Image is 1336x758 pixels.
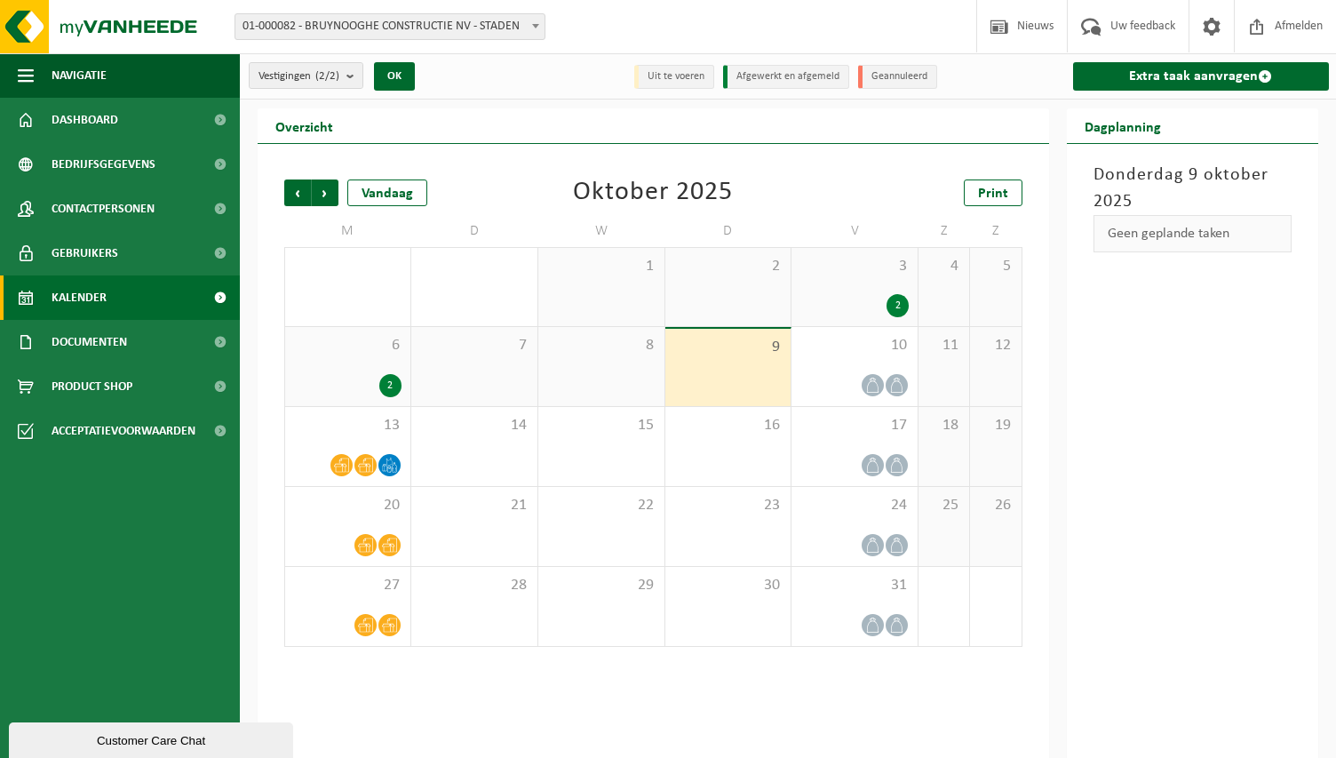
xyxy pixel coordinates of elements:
button: Vestigingen(2/2) [249,62,363,89]
span: 21 [420,496,529,515]
td: Z [970,215,1022,247]
span: 23 [674,496,783,515]
span: 1 [547,257,656,276]
div: Geen geplande taken [1093,215,1292,252]
span: 22 [547,496,656,515]
span: 5 [979,257,1012,276]
span: 15 [547,416,656,435]
span: 7 [420,336,529,355]
span: Vestigingen [258,63,339,90]
td: W [538,215,665,247]
span: Kalender [52,275,107,320]
span: Product Shop [52,364,132,409]
span: 19 [979,416,1012,435]
iframe: chat widget [9,719,297,758]
td: M [284,215,411,247]
button: OK [374,62,415,91]
span: 4 [927,257,960,276]
span: 26 [979,496,1012,515]
a: Print [964,180,1022,206]
span: 2 [674,257,783,276]
td: D [411,215,538,247]
h2: Overzicht [258,108,351,143]
span: 8 [547,336,656,355]
span: Navigatie [52,53,107,98]
span: Vorige [284,180,311,206]
span: 9 [674,338,783,357]
span: Acceptatievoorwaarden [52,409,195,453]
span: Documenten [52,320,127,364]
span: 10 [800,336,909,355]
li: Geannuleerd [858,65,937,89]
div: 2 [379,374,402,397]
span: 12 [979,336,1012,355]
span: 20 [294,496,402,515]
span: 14 [420,416,529,435]
h2: Dagplanning [1067,108,1179,143]
span: 31 [800,576,909,595]
span: 27 [294,576,402,595]
span: Bedrijfsgegevens [52,142,155,187]
h3: Donderdag 9 oktober 2025 [1093,162,1292,215]
span: 30 [674,576,783,595]
a: Extra taak aanvragen [1073,62,1330,91]
li: Uit te voeren [634,65,714,89]
span: 6 [294,336,402,355]
li: Afgewerkt en afgemeld [723,65,849,89]
span: Print [978,187,1008,201]
span: 29 [547,576,656,595]
td: V [791,215,918,247]
span: Volgende [312,180,338,206]
span: 16 [674,416,783,435]
div: Vandaag [347,180,427,206]
td: D [665,215,792,247]
td: Z [918,215,970,247]
span: 24 [800,496,909,515]
count: (2/2) [315,70,339,82]
span: 18 [927,416,960,435]
span: 25 [927,496,960,515]
span: Gebruikers [52,231,118,275]
span: 01-000082 - BRUYNOOGHE CONSTRUCTIE NV - STADEN [235,13,545,40]
span: Contactpersonen [52,187,155,231]
span: 01-000082 - BRUYNOOGHE CONSTRUCTIE NV - STADEN [235,14,545,39]
span: Dashboard [52,98,118,142]
span: 3 [800,257,909,276]
div: 2 [887,294,909,317]
span: 11 [927,336,960,355]
span: 13 [294,416,402,435]
span: 28 [420,576,529,595]
div: Oktober 2025 [573,180,733,206]
span: 17 [800,416,909,435]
